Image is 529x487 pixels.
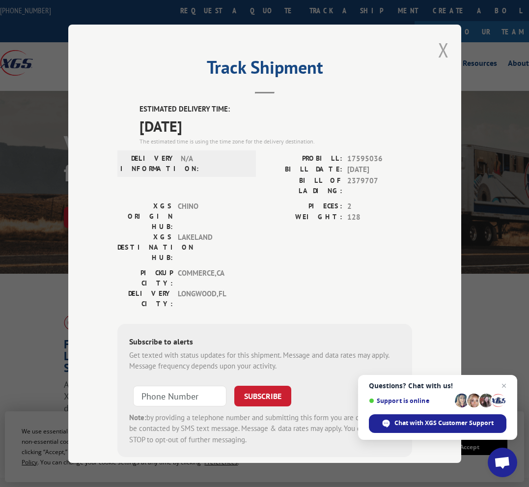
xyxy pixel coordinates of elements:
[117,288,173,309] label: DELIVERY CITY:
[234,385,291,406] button: SUBSCRIBE
[181,153,247,173] span: N/A
[120,153,176,173] label: DELIVERY INFORMATION:
[265,164,342,175] label: BILL DATE:
[178,267,244,288] span: COMMERCE , CA
[133,385,226,406] input: Phone Number
[369,397,451,404] span: Support is online
[347,201,412,212] span: 2
[347,153,412,164] span: 17595036
[488,448,517,477] a: Open chat
[129,412,146,422] strong: Note:
[265,201,342,212] label: PIECES:
[394,419,494,428] span: Chat with XGS Customer Support
[139,104,412,115] label: ESTIMATED DELIVERY TIME:
[369,382,506,390] span: Questions? Chat with us!
[129,349,400,372] div: Get texted with status updates for this shipment. Message and data rates may apply. Message frequ...
[347,175,412,196] span: 2379707
[139,115,412,137] span: [DATE]
[117,231,173,262] label: XGS DESTINATION HUB:
[139,137,412,145] div: The estimated time is using the time zone for the delivery destination.
[369,414,506,433] span: Chat with XGS Customer Support
[117,201,173,231] label: XGS ORIGIN HUB:
[178,231,244,262] span: LAKELAND
[178,201,244,231] span: CHINO
[178,288,244,309] span: LONGWOOD , FL
[438,37,449,63] button: Close modal
[117,60,412,79] h2: Track Shipment
[265,212,342,223] label: WEIGHT:
[129,335,400,349] div: Subscribe to alerts
[347,164,412,175] span: [DATE]
[265,175,342,196] label: BILL OF LADING:
[347,212,412,223] span: 128
[129,412,400,445] div: by providing a telephone number and submitting this form you are consenting to be contacted by SM...
[117,267,173,288] label: PICKUP CITY:
[265,153,342,164] label: PROBILL:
